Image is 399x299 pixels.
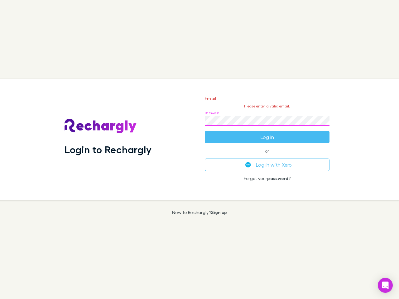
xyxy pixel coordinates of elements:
[205,176,329,181] p: Forgot your ?
[65,119,137,134] img: Rechargly's Logo
[205,104,329,108] p: Please enter a valid email.
[211,210,227,215] a: Sign up
[205,111,219,115] label: Password
[205,131,329,143] button: Log in
[378,278,393,293] div: Open Intercom Messenger
[205,159,329,171] button: Log in with Xero
[267,176,288,181] a: password
[65,144,151,155] h1: Login to Rechargly
[245,162,251,168] img: Xero's logo
[172,210,227,215] p: New to Rechargly?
